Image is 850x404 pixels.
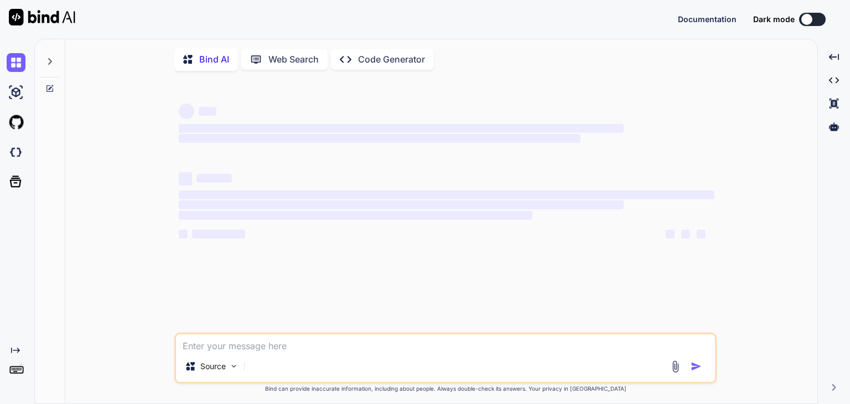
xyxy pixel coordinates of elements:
[179,172,192,185] span: ‌
[7,113,25,132] img: githubLight
[666,230,675,239] span: ‌
[179,200,623,209] span: ‌
[691,361,702,372] img: icon
[179,124,623,133] span: ‌
[179,134,581,143] span: ‌
[678,15,737,24] button: Documentation
[196,174,232,183] span: ‌
[669,360,682,373] img: attachment
[7,53,25,72] img: chat
[7,143,25,162] img: darkCloudIdeIcon
[358,54,425,64] p: Code Generator
[681,230,690,239] span: ‌
[192,230,245,239] span: ‌
[179,230,188,239] span: ‌
[174,386,717,392] p: Bind can provide inaccurate information, including about people. Always double-check its answers....
[678,14,737,24] span: Documentation
[200,361,226,372] p: Source
[697,230,706,239] span: ‌
[179,103,194,119] span: ‌
[268,54,319,64] p: Web Search
[179,211,532,220] span: ‌
[9,9,75,25] img: Bind AI
[199,54,229,64] p: Bind AI
[179,190,714,199] span: ‌
[199,107,216,116] span: ‌
[753,14,795,25] span: Dark mode
[229,361,239,371] img: Pick Models
[7,83,25,102] img: ai-studio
